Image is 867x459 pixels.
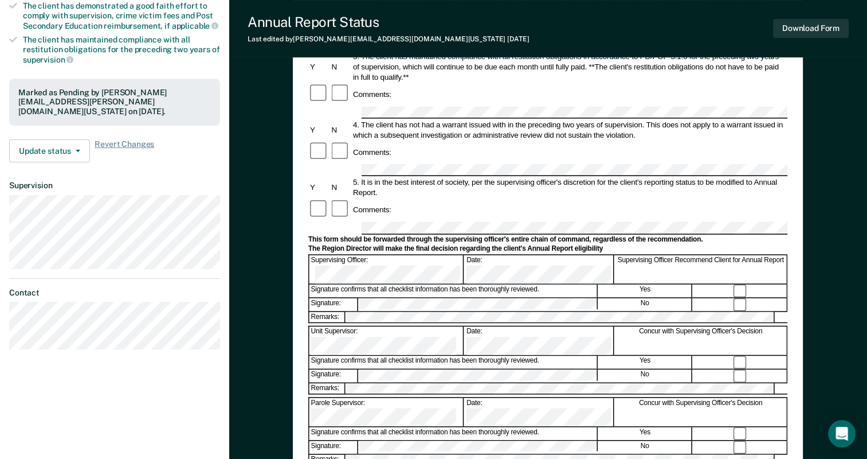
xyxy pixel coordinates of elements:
[828,420,856,448] div: Open Intercom Messenger
[309,256,464,284] div: Supervising Officer:
[308,125,329,135] div: Y
[309,427,598,440] div: Signature confirms that all checklist information has been thoroughly reviewed.
[598,356,692,369] div: Yes
[23,1,220,30] div: The client has demonstrated a good faith effort to comply with supervision, crime victim fees and...
[598,370,692,383] div: No
[309,298,358,311] div: Signature:
[465,327,614,355] div: Date:
[351,89,393,99] div: Comments:
[615,256,787,284] div: Supervising Officer Recommend Client for Annual Report
[308,235,787,244] div: This form should be forwarded through the supervising officer's entire chain of command, regardle...
[598,298,692,311] div: No
[309,441,358,454] div: Signature:
[615,327,787,355] div: Concur with Supervising Officer's Decision
[598,427,692,440] div: Yes
[773,19,849,38] button: Download Form
[330,62,351,72] div: N
[309,398,464,426] div: Parole Supervisor:
[309,383,346,394] div: Remarks:
[465,398,614,426] div: Date:
[308,182,329,193] div: Y
[351,177,787,198] div: 5. It is in the best interest of society, per the supervising officer's discretion for the client...
[95,139,154,162] span: Revert Changes
[465,256,614,284] div: Date:
[23,35,220,64] div: The client has maintained compliance with all restitution obligations for the preceding two years of
[507,35,529,43] span: [DATE]
[23,55,73,64] span: supervision
[9,288,220,298] dt: Contact
[309,312,346,322] div: Remarks:
[172,21,218,30] span: applicable
[351,119,787,140] div: 4. The client has not had a warrant issued with in the preceding two years of supervision. This d...
[615,398,787,426] div: Concur with Supervising Officer's Decision
[9,139,90,162] button: Update status
[330,125,351,135] div: N
[248,35,529,43] div: Last edited by [PERSON_NAME][EMAIL_ADDRESS][DOMAIN_NAME][US_STATE]
[308,62,329,72] div: Y
[309,327,464,355] div: Unit Supervisor:
[308,245,787,254] div: The Region Director will make the final decision regarding the client's Annual Report eligibility
[330,182,351,193] div: N
[18,88,211,116] div: Marked as Pending by [PERSON_NAME][EMAIL_ADDRESS][PERSON_NAME][DOMAIN_NAME][US_STATE] on [DATE].
[598,441,692,454] div: No
[598,285,692,297] div: Yes
[351,52,787,83] div: 3. The client has maintained compliance with all restitution obligations in accordance to PD/POP-...
[309,370,358,383] div: Signature:
[309,356,598,369] div: Signature confirms that all checklist information has been thoroughly reviewed.
[351,147,393,157] div: Comments:
[309,285,598,297] div: Signature confirms that all checklist information has been thoroughly reviewed.
[351,205,393,215] div: Comments:
[9,181,220,190] dt: Supervision
[248,14,529,30] div: Annual Report Status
